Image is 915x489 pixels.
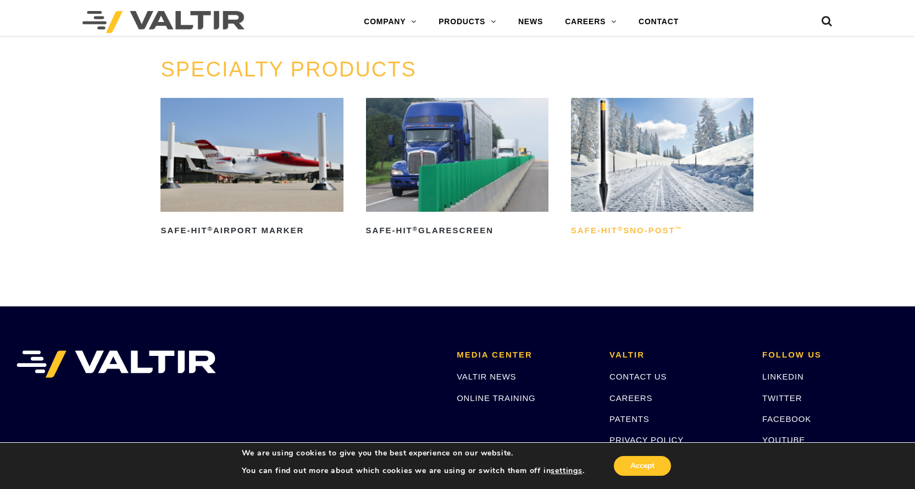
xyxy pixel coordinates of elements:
sup: ® [618,226,623,232]
a: TWITTER [762,393,802,403]
a: LINKEDIN [762,372,804,381]
p: You can find out more about which cookies we are using or switch them off in . [242,466,585,476]
a: Safe-Hit®Sno-Post™ [571,98,753,239]
a: CAREERS [609,393,652,403]
h2: MEDIA CENTER [457,350,593,360]
a: COMPANY [353,11,428,33]
button: settings [551,466,582,476]
a: FACEBOOK [762,414,811,424]
h2: FOLLOW US [762,350,899,360]
img: Valtir [82,11,245,33]
img: VALTIR [16,350,216,378]
h2: Safe-Hit Glarescreen [366,222,548,239]
a: CAREERS [554,11,628,33]
a: VALTIR NEWS [457,372,516,381]
sup: ® [208,226,213,232]
a: PRIVACY POLICY [609,435,684,444]
a: SPECIALTY PRODUCTS [160,58,416,81]
a: Safe-Hit®Airport Marker [160,98,343,239]
p: We are using cookies to give you the best experience on our website. [242,448,585,458]
a: NEWS [507,11,554,33]
a: CONTACT [628,11,690,33]
button: Accept [614,456,671,476]
h2: Safe-Hit Airport Marker [160,222,343,239]
a: CONTACT US [609,372,667,381]
a: ONLINE TRAINING [457,393,535,403]
h2: Safe-Hit Sno-Post [571,222,753,239]
a: Safe-Hit®Glarescreen [366,98,548,239]
a: PATENTS [609,414,650,424]
a: YOUTUBE [762,435,805,444]
h2: VALTIR [609,350,746,360]
sup: ® [413,226,418,232]
a: PRODUCTS [428,11,507,33]
sup: ™ [675,226,683,232]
